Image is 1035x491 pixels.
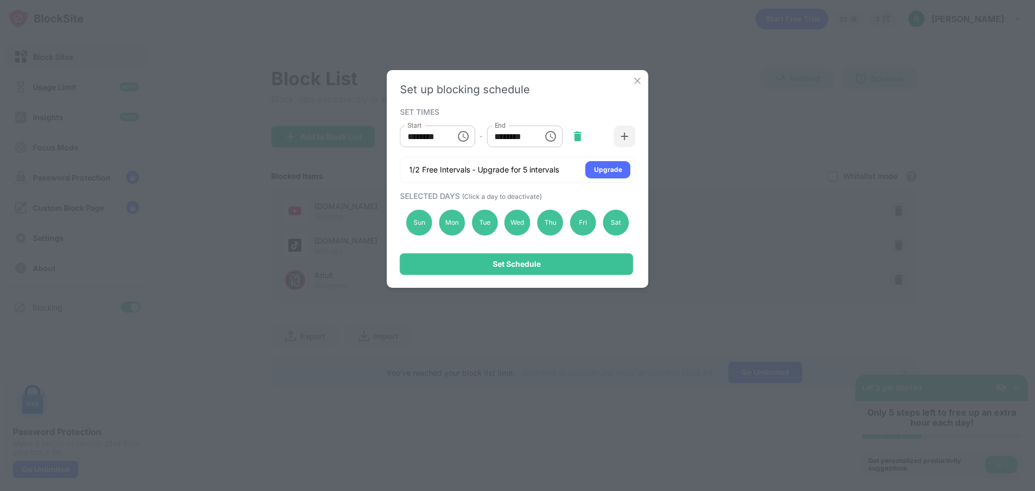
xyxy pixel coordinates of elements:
[494,121,506,130] label: End
[408,121,422,130] label: Start
[400,107,633,116] div: SET TIMES
[493,260,541,268] div: Set Schedule
[462,192,542,200] span: (Click a day to deactivate)
[439,210,465,236] div: Mon
[594,164,622,175] div: Upgrade
[632,75,643,86] img: x-button.svg
[409,164,559,175] div: 1/2 Free Intervals - Upgrade for 5 intervals
[452,126,474,147] button: Choose time, selected time is 12:00 AM
[537,210,563,236] div: Thu
[406,210,432,236] div: Sun
[400,83,636,96] div: Set up blocking schedule
[570,210,596,236] div: Fri
[472,210,498,236] div: Tue
[505,210,530,236] div: Wed
[479,130,482,142] div: -
[540,126,561,147] button: Choose time, selected time is 11:55 PM
[603,210,629,236] div: Sat
[400,191,633,200] div: SELECTED DAYS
